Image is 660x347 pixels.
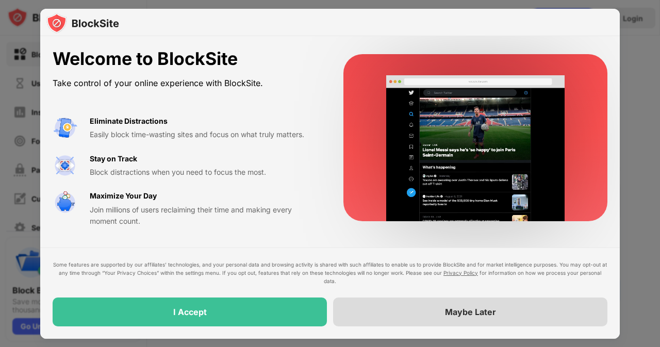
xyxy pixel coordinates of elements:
div: Maximize Your Day [90,190,157,202]
img: logo-blocksite.svg [46,13,119,34]
img: value-avoid-distractions.svg [53,115,77,140]
div: Welcome to BlockSite [53,48,319,70]
div: Take control of your online experience with BlockSite. [53,76,319,91]
div: Easily block time-wasting sites and focus on what truly matters. [90,129,319,140]
div: Maybe Later [445,307,496,317]
a: Privacy Policy [443,270,478,276]
div: Block distractions when you need to focus the most. [90,167,319,178]
img: value-focus.svg [53,153,77,178]
div: Eliminate Distractions [90,115,168,127]
div: Some features are supported by our affiliates’ technologies, and your personal data and browsing ... [53,260,607,285]
div: Stay on Track [90,153,137,164]
div: Join millions of users reclaiming their time and making every moment count. [90,204,319,227]
img: value-safe-time.svg [53,190,77,215]
div: I Accept [173,307,207,317]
